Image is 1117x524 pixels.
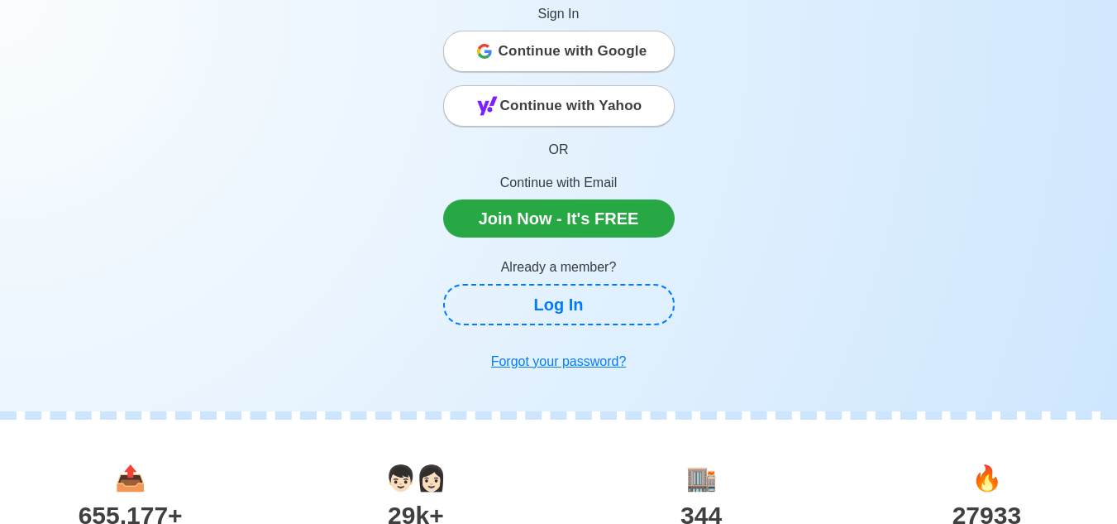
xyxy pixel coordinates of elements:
[443,140,675,160] p: OR
[443,4,675,24] p: Sign In
[443,284,675,325] a: Log In
[499,35,647,68] span: Continue with Google
[491,354,627,368] u: Forgot your password?
[443,257,675,277] p: Already a member?
[443,173,675,193] p: Continue with Email
[971,464,1002,492] span: jobs
[443,85,675,127] button: Continue with Yahoo
[443,31,675,72] button: Continue with Google
[443,345,675,378] a: Forgot your password?
[115,464,146,492] span: applications
[500,89,642,123] span: Continue with Yahoo
[385,464,446,492] span: users
[443,200,675,238] a: Join Now - It's FREE
[686,464,717,492] span: agencies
